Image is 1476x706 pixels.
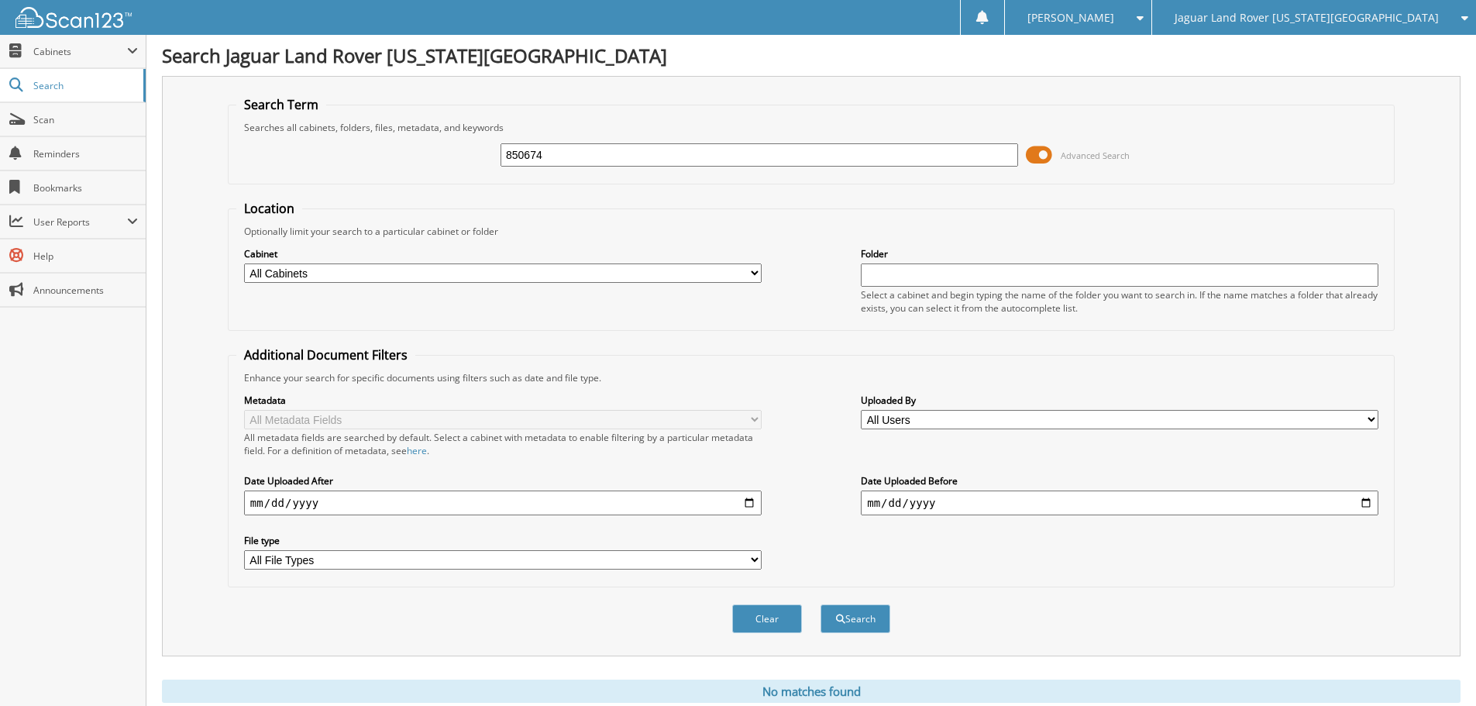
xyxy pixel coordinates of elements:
[33,250,138,263] span: Help
[33,181,138,195] span: Bookmarks
[33,79,136,92] span: Search
[1027,13,1114,22] span: [PERSON_NAME]
[861,288,1378,315] div: Select a cabinet and begin typing the name of the folder you want to search in. If the name match...
[162,43,1461,68] h1: Search Jaguar Land Rover [US_STATE][GEOGRAPHIC_DATA]
[244,534,762,547] label: File type
[861,247,1378,260] label: Folder
[244,394,762,407] label: Metadata
[236,225,1386,238] div: Optionally limit your search to a particular cabinet or folder
[861,474,1378,487] label: Date Uploaded Before
[162,680,1461,703] div: No matches found
[236,346,415,363] legend: Additional Document Filters
[1061,150,1130,161] span: Advanced Search
[236,121,1386,134] div: Searches all cabinets, folders, files, metadata, and keywords
[244,491,762,515] input: start
[821,604,890,633] button: Search
[236,371,1386,384] div: Enhance your search for specific documents using filters such as date and file type.
[244,431,762,457] div: All metadata fields are searched by default. Select a cabinet with metadata to enable filtering b...
[244,247,762,260] label: Cabinet
[15,7,132,28] img: scan123-logo-white.svg
[236,96,326,113] legend: Search Term
[33,45,127,58] span: Cabinets
[33,215,127,229] span: User Reports
[33,147,138,160] span: Reminders
[861,491,1378,515] input: end
[1175,13,1439,22] span: Jaguar Land Rover [US_STATE][GEOGRAPHIC_DATA]
[236,200,302,217] legend: Location
[732,604,802,633] button: Clear
[33,113,138,126] span: Scan
[33,284,138,297] span: Announcements
[407,444,427,457] a: here
[244,474,762,487] label: Date Uploaded After
[861,394,1378,407] label: Uploaded By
